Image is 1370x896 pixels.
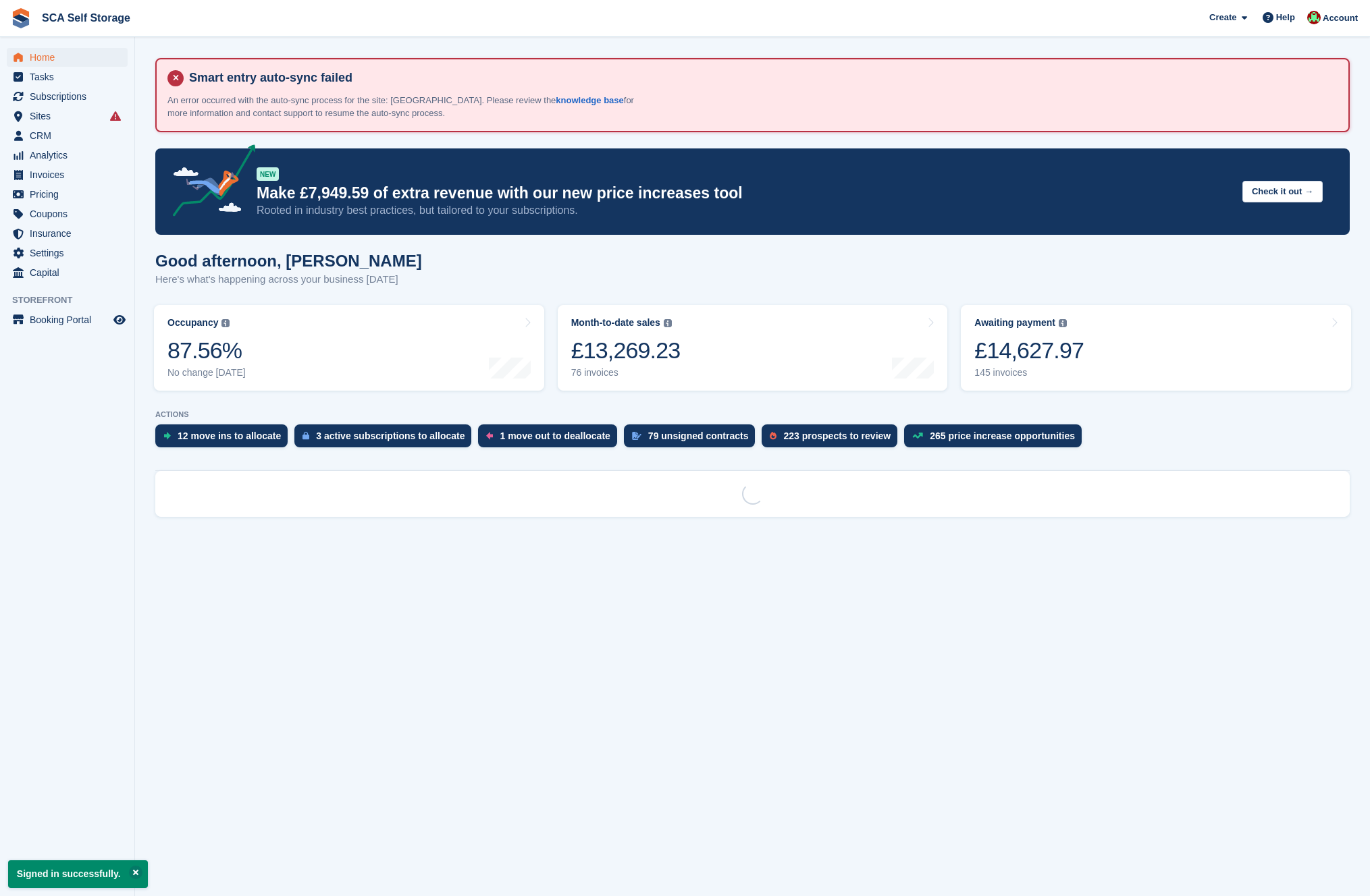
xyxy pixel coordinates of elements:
[257,184,1232,203] p: Make £7,949.59 of extra revenue with our new price increases tool
[961,305,1351,391] a: Awaiting payment £14,627.97 145 invoices
[30,244,111,262] span: Settings
[155,252,422,270] h1: Good afternoon, [PERSON_NAME]
[36,7,136,29] a: SCA Self Storage
[257,203,1232,218] p: Rooted in industry best practices, but tailored to your subscriptions.
[178,430,281,441] div: 12 move ins to allocate
[163,432,171,440] img: move_ins_to_allocate_icon-fdf77a2bb77ea45bf5b3d319d69a93e2d87916cf1d5bf7949dd705db3b84f3ca.svg
[7,146,128,165] a: menu
[167,337,246,364] div: 87.56%
[30,87,111,106] span: Subscriptions
[30,263,111,282] span: Capital
[7,87,128,106] a: menu
[1307,11,1321,24] img: Dale Chapman
[167,317,218,329] div: Occupancy
[12,293,134,307] span: Storefront
[111,312,128,328] a: Preview store
[478,424,623,454] a: 1 move out to deallocate
[1242,181,1323,203] button: Check it out →
[632,432,641,440] img: contract_signature_icon-13c848040528278c33f63329250d36e43548de30e8caae1d1a13099fd9432cc5.svg
[664,319,672,327] img: icon-info-grey-7440780725fd019a000dd9b08b2336e03edf1995a4989e88bcd33f0948082b44.svg
[8,860,148,888] p: Signed in successfully.
[1209,11,1236,24] span: Create
[571,367,681,379] div: 76 invoices
[30,146,111,165] span: Analytics
[904,424,1088,454] a: 265 price increase opportunities
[556,95,623,105] a: knowledge base
[974,317,1055,329] div: Awaiting payment
[110,111,121,121] i: Smart entry sync failures have occurred
[161,144,256,221] img: price-adjustments-announcement-icon-8257ccfd72463d97f412b2fc003d46551f7dbcb40ab6d574587a9cd5c0d94...
[7,204,128,223] a: menu
[571,317,660,329] div: Month-to-date sales
[762,424,904,454] a: 223 prospects to review
[30,185,111,204] span: Pricing
[1323,11,1358,25] span: Account
[7,310,128,329] a: menu
[154,305,544,391] a: Occupancy 87.56% No change [DATE]
[302,431,309,440] img: active_subscription_to_allocate_icon-d502201f5373d7db506a760aba3b589e785aa758c864c3986d89f69b8ff3...
[1059,319,1067,327] img: icon-info-grey-7440780725fd019a000dd9b08b2336e03edf1995a4989e88bcd33f0948082b44.svg
[7,185,128,204] a: menu
[30,126,111,145] span: CRM
[11,8,31,28] img: stora-icon-8386f47178a22dfd0bd8f6a31ec36ba5ce8667c1dd55bd0f319d3a0aa187defe.svg
[7,244,128,262] a: menu
[30,165,111,184] span: Invoices
[30,48,111,67] span: Home
[7,107,128,125] a: menu
[155,410,1350,419] p: ACTIONS
[486,432,493,440] img: move_outs_to_deallocate_icon-f764333ba52eb49d3ac5e1228854f67142a1ed5810a6f6cc68b1a99e826820c5.svg
[500,430,610,441] div: 1 move out to deallocate
[558,305,948,391] a: Month-to-date sales £13,269.23 76 invoices
[7,224,128,243] a: menu
[624,424,762,454] a: 79 unsigned contracts
[783,430,891,441] div: 223 prospects to review
[30,107,111,125] span: Sites
[7,263,128,282] a: menu
[770,432,776,440] img: prospect-51fa495bee0391a8d652442698ab0144808aea92771e9ea1ae160a38d050c398.svg
[221,319,230,327] img: icon-info-grey-7440780725fd019a000dd9b08b2336e03edf1995a4989e88bcd33f0948082b44.svg
[30,204,111,223] span: Coupons
[7,48,128,67] a: menu
[167,94,640,120] p: An error occurred with the auto-sync process for the site: [GEOGRAPHIC_DATA]. Please review the f...
[155,272,422,287] p: Here's what's happening across your business [DATE]
[184,70,1338,86] h4: Smart entry auto-sync failed
[316,430,465,441] div: 3 active subscriptions to allocate
[930,430,1075,441] div: 265 price increase opportunities
[30,224,111,243] span: Insurance
[912,432,923,439] img: price_increase_opportunities-93ffe204e8149a01c8c9dc8f82e8f89637d9d84a8eef4429ea346261dce0b2c0.svg
[648,430,749,441] div: 79 unsigned contracts
[974,337,1084,364] div: £14,627.97
[974,367,1084,379] div: 145 invoices
[30,67,111,86] span: Tasks
[571,337,681,364] div: £13,269.23
[1276,11,1295,24] span: Help
[155,424,294,454] a: 12 move ins to allocate
[7,67,128,86] a: menu
[294,424,478,454] a: 3 active subscriptions to allocate
[167,367,246,379] div: No change [DATE]
[7,126,128,145] a: menu
[7,165,128,184] a: menu
[257,167,279,181] div: NEW
[30,310,111,329] span: Booking Portal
